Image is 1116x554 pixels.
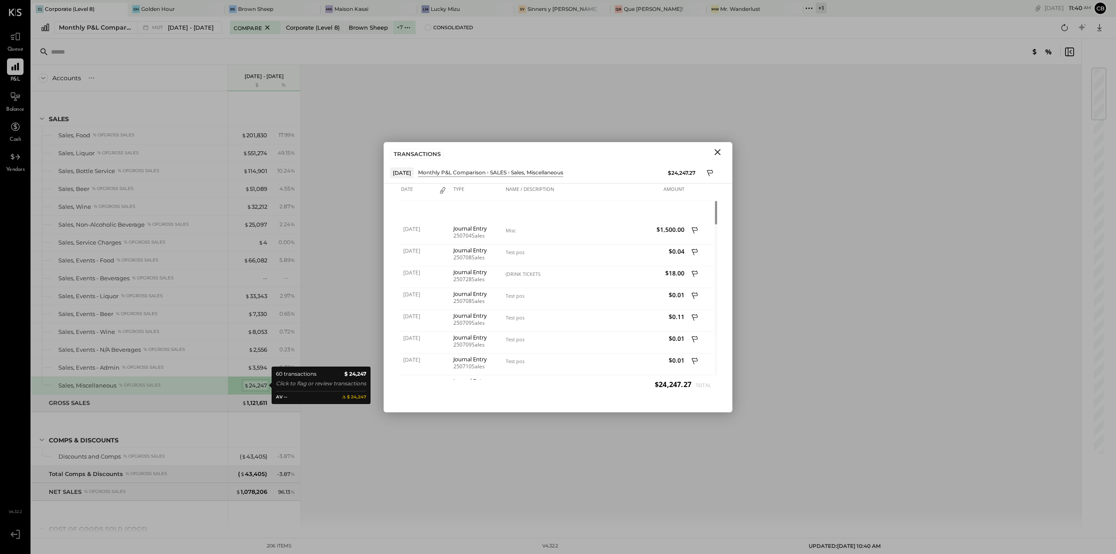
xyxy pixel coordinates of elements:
[124,239,165,245] div: % of GROSS SALES
[244,256,267,265] div: 66,082
[403,313,432,320] span: [DATE]
[403,356,432,364] span: [DATE]
[152,25,166,30] span: M07
[453,356,501,362] div: Journal Entry
[132,275,174,281] div: % of GROSS SALES
[433,24,473,31] span: Consolidated
[58,346,141,354] div: Sales, Events - N/A Beverages
[624,5,683,13] div: Que [PERSON_NAME]!
[290,256,295,263] span: %
[242,399,267,407] div: 1,121,611
[117,257,158,263] div: % of GROSS SALES
[58,292,119,300] div: Sales, Events - Liquor
[290,310,295,317] span: %
[403,378,432,385] span: [DATE]
[244,257,248,264] span: $
[816,3,827,14] div: + 1
[168,24,214,32] span: [DATE] - [DATE]
[52,74,81,82] div: Accounts
[422,5,429,13] div: LM
[259,238,267,247] div: 4
[597,378,684,386] span: $0.02
[244,381,267,390] div: 24,247
[118,329,159,335] div: % of GROSS SALES
[248,364,267,372] div: 3,594
[49,115,69,123] div: SALES
[597,247,684,255] span: $0.04
[243,149,267,157] div: 551,274
[49,436,119,445] div: Comps & Discounts
[597,356,684,364] span: $0.01
[243,167,267,175] div: 114,901
[597,269,684,277] span: $18.00
[94,204,135,210] div: % of GROSS SALES
[54,21,222,34] button: Monthly P&L Comparison M07[DATE] - [DATE]
[431,5,460,13] div: Lucky Mizu
[1045,4,1091,12] div: [DATE]
[655,380,691,389] span: $24,247.27
[0,119,30,144] a: Cash
[290,470,295,477] span: %
[453,291,501,297] div: Journal Entry
[290,238,295,245] span: %
[290,167,295,174] span: %
[279,256,295,264] div: 5.89
[403,269,432,276] span: [DATE]
[248,346,253,353] span: $
[453,247,501,253] div: Journal Entry
[147,221,189,228] div: % of GROSS SALES
[248,346,267,354] div: 2,556
[58,328,115,336] div: Sales, Events - Wine
[279,310,295,318] div: 0.65
[10,76,20,84] span: P&L
[278,488,295,496] div: 96.13
[126,471,167,477] div: % of GROSS SALES
[453,364,501,370] div: 250710Sales
[242,399,247,406] span: $
[58,149,95,157] div: Sales, Liquor
[344,20,392,34] button: Brown Sheep
[290,292,295,299] span: %
[809,543,881,549] span: UPDATED: [DATE] 10:40 AM
[49,470,123,478] div: Total Comps & Discounts
[143,347,185,353] div: % of GROSS SALES
[277,470,295,478] div: - 3.87
[97,150,139,156] div: % of GROSS SALES
[506,228,593,234] div: Misc
[1034,3,1042,13] div: copy link
[279,364,295,371] div: 0.32
[720,5,760,13] div: Mr. Wanderlust
[506,336,593,343] div: Test pos
[242,132,246,139] span: $
[269,82,298,89] div: %
[58,310,113,318] div: Sales, Events - Beer
[668,169,695,177] div: $24,247.27
[403,247,432,255] span: [DATE]
[248,328,267,336] div: 8,053
[453,255,501,261] div: 250708Sales
[597,334,684,343] span: $0.01
[279,346,295,353] div: 0.23
[284,274,295,282] div: --
[403,225,432,233] span: [DATE]
[118,168,159,174] div: % of GROSS SALES
[542,543,558,550] div: v 4.32.2
[58,381,116,390] div: Sales, Miscellaneous
[506,358,593,364] div: Test pos
[248,328,252,335] span: $
[290,346,295,353] span: %
[259,239,263,246] span: $
[59,23,132,32] div: Monthly P&L Comparison
[245,292,250,299] span: $
[453,225,501,231] div: Journal Entry
[245,185,267,193] div: 51,089
[123,453,165,459] div: % of GROSS SALES
[122,364,163,370] div: % of GROSS SALES
[58,238,121,247] div: Sales, Service Charges
[141,5,175,13] div: Golden Hour
[504,184,595,201] div: Name / Description
[710,146,725,158] button: Close
[290,221,295,228] span: %
[247,203,267,211] div: 32,212
[49,525,147,534] div: COST OF GOODS SOLD (COGS)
